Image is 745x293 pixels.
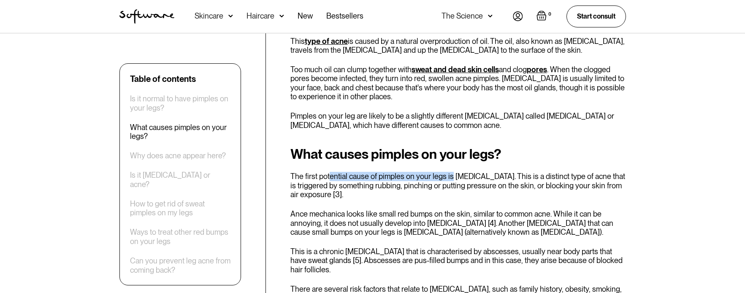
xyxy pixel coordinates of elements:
[130,171,230,189] a: Is it [MEDICAL_DATA] or acne?
[119,9,174,24] img: Software Logo
[566,5,626,27] a: Start consult
[290,209,626,237] p: Ance mechanica looks like small red bumps on the skin, similar to common acne. While it can be an...
[130,74,196,84] div: Table of contents
[290,111,626,130] p: Pimples on your leg are likely to be a slightly different [MEDICAL_DATA] called [MEDICAL_DATA] or...
[195,12,223,20] div: Skincare
[290,247,626,274] p: This is a chronic [MEDICAL_DATA] that is characterised by abscesses, usually near body parts that...
[130,228,230,246] a: Ways to treat other red bumps on your legs
[412,65,499,74] a: sweat and dead skin cells
[119,9,174,24] a: home
[247,12,274,20] div: Haircare
[305,37,348,46] a: type of acne
[130,151,226,160] a: Why does acne appear here?
[228,12,233,20] img: arrow down
[279,12,284,20] img: arrow down
[130,123,230,141] a: What causes pimples on your legs?
[290,65,626,101] p: Too much oil can clump together with and clog . When the clogged pores become infected, they turn...
[130,256,230,274] a: Can you prevent leg acne from coming back?
[536,11,553,22] a: Open empty cart
[527,65,547,74] a: pores
[547,11,553,18] div: 0
[488,12,493,20] img: arrow down
[290,172,626,199] p: The first potential cause of pimples on your legs is [MEDICAL_DATA]. This is a distinct type of a...
[290,37,626,55] p: This is caused by a natural overproduction of oil. The oil, also known as [MEDICAL_DATA], travels...
[130,94,230,112] a: Is it normal to have pimples on your legs?
[130,199,230,217] a: How to get rid of sweat pimples on my legs
[290,146,626,162] h2: What causes pimples on your legs?
[442,12,483,20] div: The Science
